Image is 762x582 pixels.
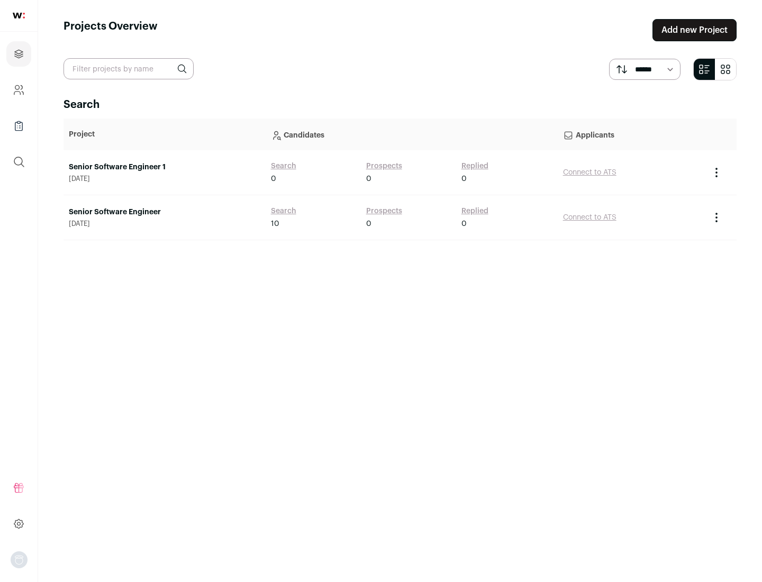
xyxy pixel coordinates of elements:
[461,174,467,184] span: 0
[63,19,158,41] h1: Projects Overview
[710,166,723,179] button: Project Actions
[69,162,260,172] a: Senior Software Engineer 1
[11,551,28,568] img: nopic.png
[6,41,31,67] a: Projects
[563,214,616,221] a: Connect to ATS
[366,161,402,171] a: Prospects
[69,175,260,183] span: [DATE]
[11,551,28,568] button: Open dropdown
[271,174,276,184] span: 0
[563,169,616,176] a: Connect to ATS
[6,77,31,103] a: Company and ATS Settings
[63,97,737,112] h2: Search
[271,219,279,229] span: 10
[461,219,467,229] span: 0
[63,58,194,79] input: Filter projects by name
[13,13,25,19] img: wellfound-shorthand-0d5821cbd27db2630d0214b213865d53afaa358527fdda9d0ea32b1df1b89c2c.svg
[69,207,260,217] a: Senior Software Engineer
[461,206,488,216] a: Replied
[69,129,260,140] p: Project
[6,113,31,139] a: Company Lists
[710,211,723,224] button: Project Actions
[366,219,371,229] span: 0
[69,220,260,228] span: [DATE]
[271,124,552,145] p: Candidates
[366,174,371,184] span: 0
[366,206,402,216] a: Prospects
[652,19,737,41] a: Add new Project
[271,206,296,216] a: Search
[271,161,296,171] a: Search
[563,124,700,145] p: Applicants
[461,161,488,171] a: Replied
